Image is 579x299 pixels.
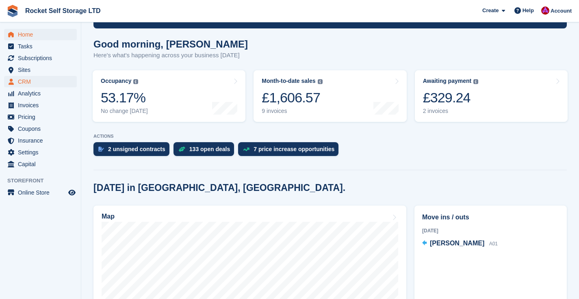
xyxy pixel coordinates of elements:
[4,158,77,170] a: menu
[4,29,77,40] a: menu
[18,147,67,158] span: Settings
[108,146,165,152] div: 2 unsigned contracts
[18,123,67,134] span: Coupons
[18,100,67,111] span: Invoices
[67,188,77,197] a: Preview store
[473,79,478,84] img: icon-info-grey-7440780725fd019a000dd9b08b2336e03edf1995a4989e88bcd33f0948082b44.svg
[178,146,185,152] img: deal-1b604bf984904fb50ccaf53a9ad4b4a5d6e5aea283cecdc64d6e3604feb123c2.svg
[18,29,67,40] span: Home
[4,76,77,87] a: menu
[7,5,19,17] img: stora-icon-8386f47178a22dfd0bd8f6a31ec36ba5ce8667c1dd55bd0f319d3a0aa187defe.svg
[93,134,567,139] p: ACTIONS
[18,135,67,146] span: Insurance
[101,89,148,106] div: 53.17%
[7,177,81,185] span: Storefront
[133,79,138,84] img: icon-info-grey-7440780725fd019a000dd9b08b2336e03edf1995a4989e88bcd33f0948082b44.svg
[93,182,345,193] h2: [DATE] in [GEOGRAPHIC_DATA], [GEOGRAPHIC_DATA].
[551,7,572,15] span: Account
[243,147,249,151] img: price_increase_opportunities-93ffe204e8149a01c8c9dc8f82e8f89637d9d84a8eef4429ea346261dce0b2c0.svg
[482,6,499,15] span: Create
[422,238,498,249] a: [PERSON_NAME] A01
[415,70,568,122] a: Awaiting payment £329.24 2 invoices
[93,51,248,60] p: Here's what's happening across your business [DATE]
[18,158,67,170] span: Capital
[93,142,173,160] a: 2 unsigned contracts
[423,108,479,115] div: 2 invoices
[18,52,67,64] span: Subscriptions
[430,240,484,247] span: [PERSON_NAME]
[18,76,67,87] span: CRM
[93,39,248,50] h1: Good morning, [PERSON_NAME]
[18,41,67,52] span: Tasks
[4,123,77,134] a: menu
[423,78,472,84] div: Awaiting payment
[254,146,334,152] div: 7 price increase opportunities
[254,70,406,122] a: Month-to-date sales £1,606.57 9 invoices
[4,41,77,52] a: menu
[4,52,77,64] a: menu
[93,70,245,122] a: Occupancy 53.17% No change [DATE]
[4,187,77,198] a: menu
[262,108,322,115] div: 9 invoices
[4,147,77,158] a: menu
[318,79,323,84] img: icon-info-grey-7440780725fd019a000dd9b08b2336e03edf1995a4989e88bcd33f0948082b44.svg
[173,142,238,160] a: 133 open deals
[102,213,115,220] h2: Map
[189,146,230,152] div: 133 open deals
[18,187,67,198] span: Online Store
[22,4,104,17] a: Rocket Self Storage LTD
[101,78,131,84] div: Occupancy
[523,6,534,15] span: Help
[541,6,549,15] img: Lee Tresadern
[489,241,498,247] span: A01
[422,227,559,234] div: [DATE]
[4,88,77,99] a: menu
[262,78,315,84] div: Month-to-date sales
[98,147,104,152] img: contract_signature_icon-13c848040528278c33f63329250d36e43548de30e8caae1d1a13099fd9432cc5.svg
[18,111,67,123] span: Pricing
[4,64,77,76] a: menu
[238,142,343,160] a: 7 price increase opportunities
[18,88,67,99] span: Analytics
[4,100,77,111] a: menu
[4,135,77,146] a: menu
[423,89,479,106] div: £329.24
[101,108,148,115] div: No change [DATE]
[422,212,559,222] h2: Move ins / outs
[18,64,67,76] span: Sites
[4,111,77,123] a: menu
[262,89,322,106] div: £1,606.57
